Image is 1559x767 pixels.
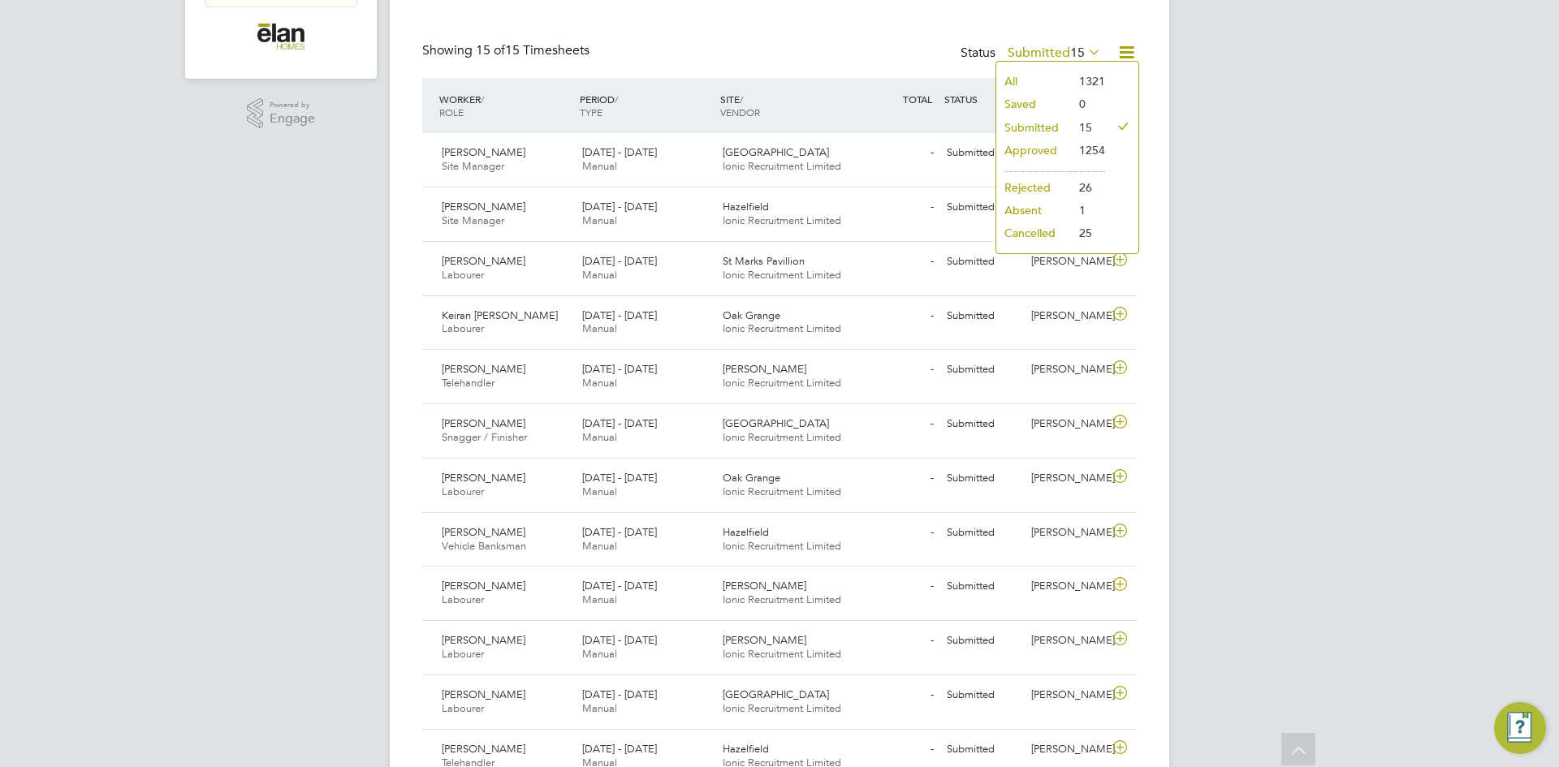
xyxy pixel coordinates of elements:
span: Manual [582,376,617,390]
span: Ionic Recruitment Limited [723,376,841,390]
div: - [856,356,940,383]
span: Manual [582,592,617,606]
span: Manual [582,268,617,282]
span: VENDOR [720,106,760,118]
div: Submitted [940,303,1025,330]
span: Site Manager [442,213,504,227]
div: - [856,411,940,437]
div: Submitted [940,682,1025,709]
span: / [615,93,618,106]
span: Manual [582,485,617,498]
div: [PERSON_NAME] [1025,356,1109,383]
span: / [740,93,743,106]
button: Engage Resource Center [1494,702,1546,754]
span: Ionic Recruitment Limited [723,647,841,661]
span: [DATE] - [DATE] [582,200,657,213]
span: [DATE] - [DATE] [582,471,657,485]
div: STATUS [940,84,1025,114]
span: Labourer [442,485,484,498]
span: Manual [582,701,617,715]
span: Labourer [442,321,484,335]
span: [DATE] - [DATE] [582,579,657,592]
li: Cancelled [996,222,1071,244]
div: [PERSON_NAME] [1025,519,1109,546]
span: Snagger / Finisher [442,430,527,444]
span: [PERSON_NAME] [442,416,525,430]
a: Go to home page [205,24,357,50]
li: 25 [1071,222,1105,244]
div: [PERSON_NAME] [1025,627,1109,654]
div: [PERSON_NAME] [1025,465,1109,492]
li: 1 [1071,199,1105,222]
span: [DATE] - [DATE] [582,416,657,430]
div: Submitted [940,248,1025,275]
span: TYPE [580,106,602,118]
span: [PERSON_NAME] [442,200,525,213]
span: Manual [582,159,617,173]
span: Oak Grange [723,471,780,485]
div: [PERSON_NAME] [1025,682,1109,709]
span: Ionic Recruitment Limited [723,159,841,173]
span: Manual [582,430,617,444]
div: Submitted [940,627,1025,654]
li: Rejected [996,176,1071,199]
span: Labourer [442,592,484,606]
div: Submitted [940,411,1025,437]
div: [PERSON_NAME] [1025,248,1109,275]
div: Showing [422,42,593,59]
span: [DATE] - [DATE] [582,308,657,322]
div: [PERSON_NAME] [1025,736,1109,763]
span: Keiran [PERSON_NAME] [442,308,558,322]
span: ROLE [439,106,464,118]
span: Engage [270,112,315,126]
span: [PERSON_NAME] [442,687,525,701]
a: Powered byEngage [247,98,316,129]
span: Labourer [442,647,484,661]
span: [PERSON_NAME] [442,525,525,539]
li: Absent [996,199,1071,222]
span: Manual [582,647,617,661]
span: Hazelfield [723,742,769,756]
span: 15 [1070,45,1085,61]
span: [GEOGRAPHIC_DATA] [723,687,829,701]
span: Manual [582,321,617,335]
div: Submitted [940,140,1025,166]
div: - [856,140,940,166]
li: All [996,70,1071,93]
span: Manual [582,539,617,553]
div: - [856,248,940,275]
div: [PERSON_NAME] [1025,303,1109,330]
span: Powered by [270,98,315,112]
span: Ionic Recruitment Limited [723,430,841,444]
div: Submitted [940,465,1025,492]
span: [DATE] - [DATE] [582,525,657,539]
span: 15 of [476,42,505,58]
span: Telehandler [442,376,494,390]
span: [PERSON_NAME] [723,362,806,376]
span: [PERSON_NAME] [723,633,806,647]
span: 15 Timesheets [476,42,589,58]
span: Hazelfield [723,525,769,539]
span: [GEOGRAPHIC_DATA] [723,145,829,159]
div: Status [961,42,1104,65]
span: [DATE] - [DATE] [582,742,657,756]
span: [PERSON_NAME] [442,471,525,485]
span: Ionic Recruitment Limited [723,268,841,282]
span: [PERSON_NAME] [442,145,525,159]
div: WORKER [435,84,576,127]
span: [DATE] - [DATE] [582,687,657,701]
span: [DATE] - [DATE] [582,145,657,159]
label: Submitted [1008,45,1101,61]
div: Submitted [940,519,1025,546]
div: PERIOD [576,84,716,127]
li: Submitted [996,116,1071,139]
span: Ionic Recruitment Limited [723,321,841,335]
span: Ionic Recruitment Limited [723,592,841,606]
span: Vehicle Banksman [442,539,526,553]
span: TOTAL [903,93,932,106]
div: - [856,465,940,492]
div: Submitted [940,356,1025,383]
span: [PERSON_NAME] [442,254,525,268]
span: Labourer [442,268,484,282]
div: - [856,519,940,546]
